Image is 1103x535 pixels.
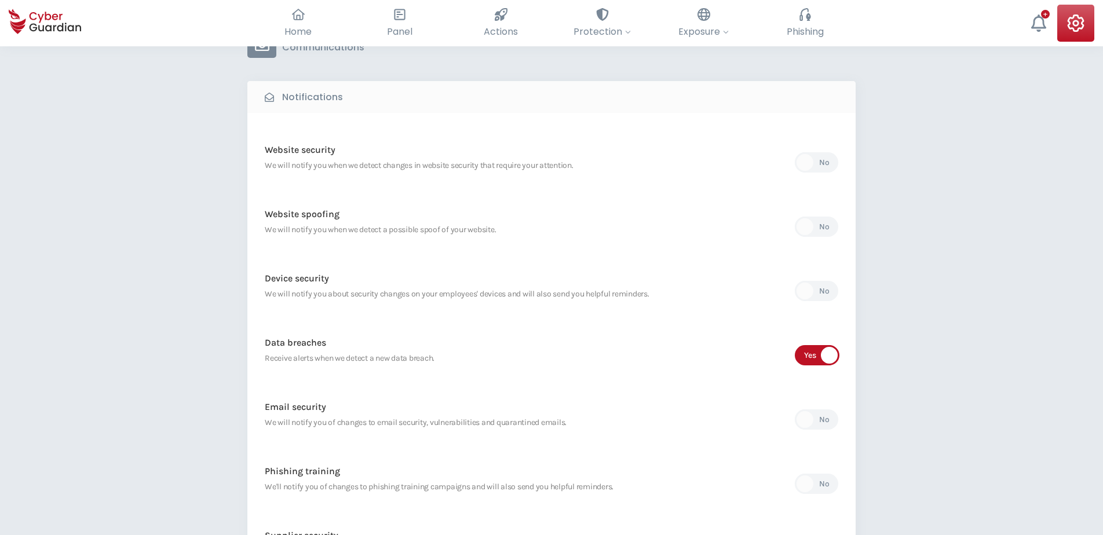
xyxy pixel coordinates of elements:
span: Protection [574,24,631,39]
h3: Website security [265,144,582,156]
button: No [795,409,838,430]
p: We'll notify you of changes to phishing training campaigns and will also send you helpful reminders. [265,481,622,504]
button: Phishing [754,5,856,42]
h3: Data breaches [265,337,443,349]
span: Actions [484,24,518,39]
b: Notifications [282,90,343,104]
button: Exposure [653,5,754,42]
span: Phishing [787,24,824,39]
p: We will notify you when we detect changes in website security that require your attention. [265,160,582,183]
div: No [819,413,830,426]
p: We will notify you about security changes on your employees' devices and will also send you helpf... [265,288,658,312]
p: We will notify you when we detect a possible spoof of your website. [265,224,505,247]
div: Yes [804,349,816,361]
div: + [1041,10,1050,19]
button: Home [247,5,349,42]
h3: Device security [265,273,658,284]
span: Exposure [678,24,729,39]
p: Communications [282,42,364,53]
button: Panel [349,5,450,42]
p: Receive alerts when we detect a new data breach. [265,353,443,376]
h3: Phishing training [265,466,622,477]
button: Protection [551,5,653,42]
button: Actions [450,5,551,42]
div: No [819,156,830,168]
h3: Email security [265,401,575,413]
span: Panel [387,24,412,39]
button: No [795,152,838,173]
div: No [819,285,830,297]
button: No [795,474,838,494]
div: No [819,221,830,233]
button: No [795,217,838,237]
p: We will notify you of changes to email security, vulnerabilities and quarantined emails. [265,417,575,440]
h3: Website spoofing [265,208,505,220]
button: No [795,281,838,301]
span: Home [284,24,312,39]
button: Yes [795,345,838,365]
div: No [819,478,830,490]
